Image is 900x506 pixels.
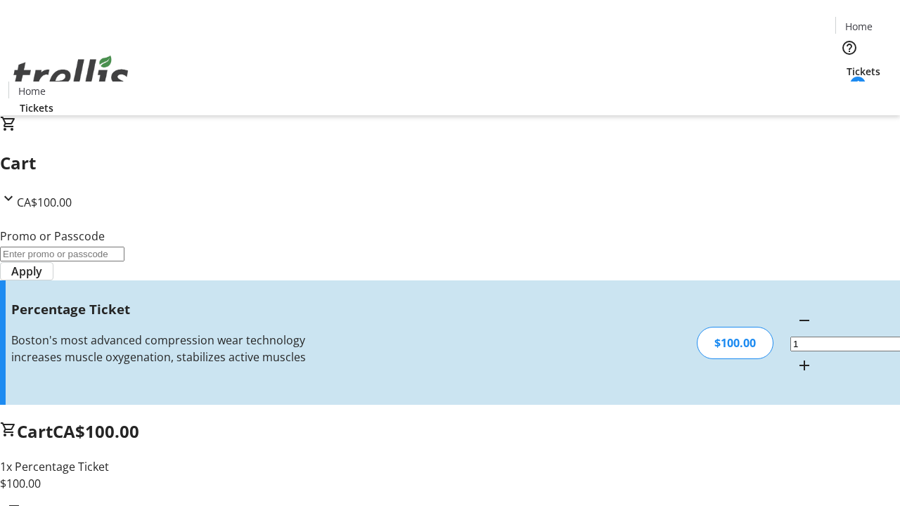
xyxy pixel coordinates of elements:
h3: Percentage Ticket [11,299,319,319]
a: Home [836,19,881,34]
a: Home [9,84,54,98]
span: Home [845,19,873,34]
span: CA$100.00 [17,195,72,210]
a: Tickets [835,64,892,79]
button: Increment by one [790,351,818,379]
span: Tickets [847,64,880,79]
span: Apply [11,263,42,280]
button: Help [835,34,863,62]
button: Cart [835,79,863,107]
div: Boston's most advanced compression wear technology increases muscle oxygenation, stabilizes activ... [11,332,319,365]
span: CA$100.00 [53,420,139,443]
div: $100.00 [697,327,773,359]
a: Tickets [8,100,65,115]
button: Decrement by one [790,306,818,335]
span: Tickets [20,100,53,115]
span: Home [18,84,46,98]
img: Orient E2E Organization AshOsQzoDu's Logo [8,40,134,110]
